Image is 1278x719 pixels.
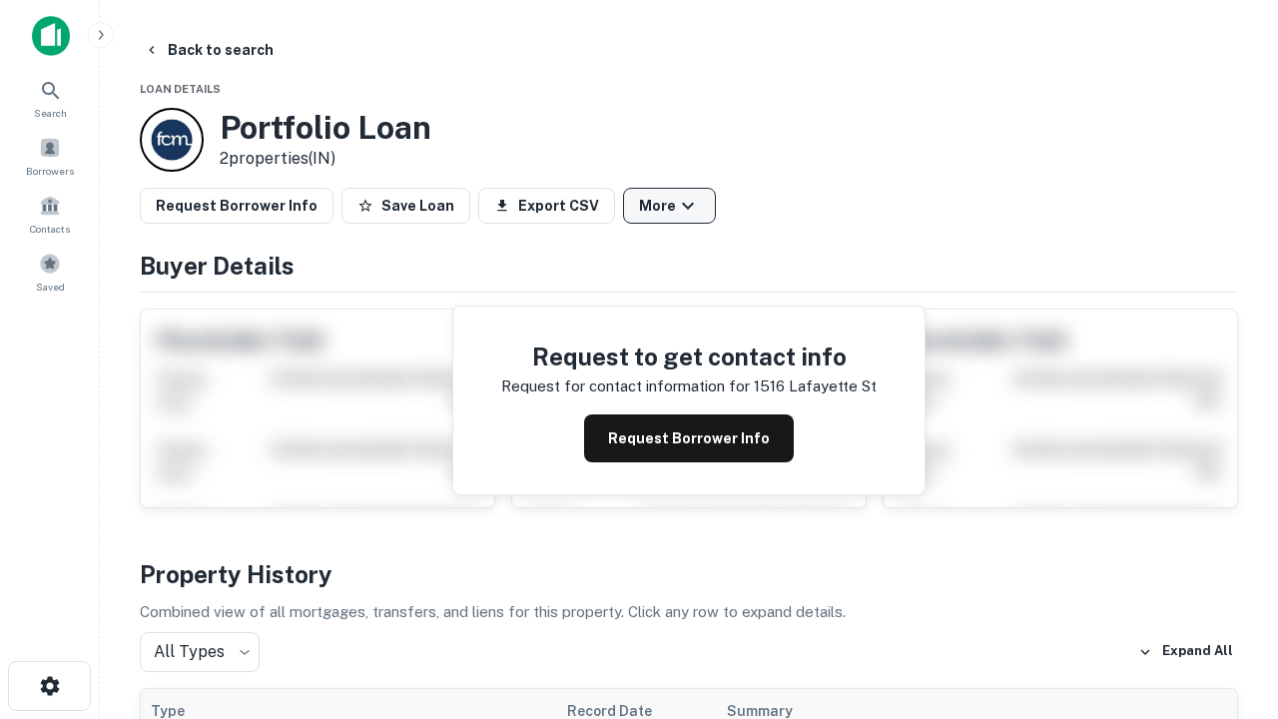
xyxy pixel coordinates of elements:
p: 2 properties (IN) [220,147,431,171]
a: Saved [6,245,94,299]
p: Request for contact information for [501,374,750,398]
span: Contacts [30,221,70,237]
span: Borrowers [26,163,74,179]
button: Expand All [1133,637,1238,667]
p: Combined view of all mortgages, transfers, and liens for this property. Click any row to expand d... [140,600,1238,624]
div: All Types [140,632,260,672]
button: More [623,188,716,224]
button: Export CSV [478,188,615,224]
p: 1516 lafayette st [754,374,877,398]
h3: Portfolio Loan [220,109,431,147]
button: Save Loan [341,188,470,224]
span: Saved [36,279,65,295]
span: Loan Details [140,83,221,95]
iframe: Chat Widget [1178,495,1278,591]
span: Search [34,105,67,121]
h4: Buyer Details [140,248,1238,284]
a: Borrowers [6,129,94,183]
img: capitalize-icon.png [32,16,70,56]
button: Back to search [136,32,282,68]
button: Request Borrower Info [584,414,794,462]
a: Contacts [6,187,94,241]
button: Request Borrower Info [140,188,333,224]
h4: Request to get contact info [501,339,877,374]
a: Search [6,71,94,125]
h4: Property History [140,556,1238,592]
